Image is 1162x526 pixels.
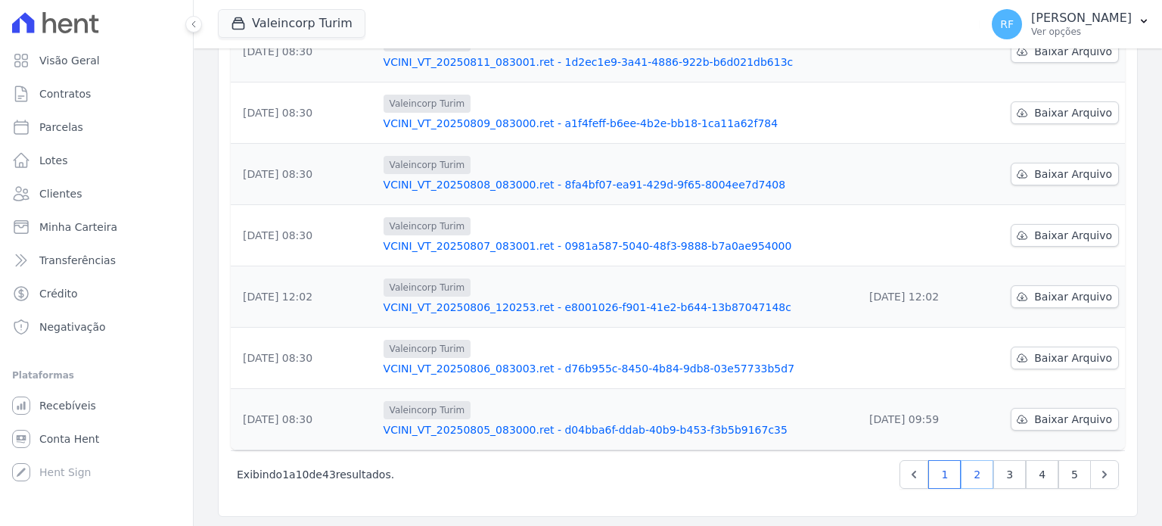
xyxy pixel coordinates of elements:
td: [DATE] 08:30 [231,82,377,144]
a: Baixar Arquivo [1011,101,1119,124]
td: [DATE] 08:30 [231,205,377,266]
span: Transferências [39,253,116,268]
a: Baixar Arquivo [1011,40,1119,63]
span: Conta Hent [39,431,99,447]
a: VCINI_VT_20250807_083001.ret - 0981a587-5040-48f3-9888-b7a0ae954000 [384,238,851,254]
td: [DATE] 12:02 [857,266,989,328]
span: Baixar Arquivo [1034,289,1112,304]
a: Lotes [6,145,187,176]
a: Next [1090,460,1119,489]
span: Valeincorp Turim [384,401,471,419]
span: Valeincorp Turim [384,156,471,174]
div: Plataformas [12,366,181,384]
a: Negativação [6,312,187,342]
span: Parcelas [39,120,83,135]
span: Valeincorp Turim [384,95,471,113]
a: 5 [1058,460,1091,489]
span: 10 [296,468,309,481]
a: 2 [961,460,993,489]
a: Parcelas [6,112,187,142]
span: Valeincorp Turim [384,217,471,235]
span: Baixar Arquivo [1034,167,1112,182]
a: VCINI_VT_20250805_083000.ret - d04bba6f-ddab-40b9-b453-f3b5b9167c35 [384,422,851,437]
td: [DATE] 09:59 [857,389,989,450]
p: Exibindo a de resultados. [237,467,394,482]
a: VCINI_VT_20250808_083000.ret - 8fa4bf07-ea91-429d-9f65-8004ee7d7408 [384,177,851,192]
span: Lotes [39,153,68,168]
span: Contratos [39,86,91,101]
td: [DATE] 08:30 [231,21,377,82]
a: Previous [899,460,928,489]
a: Transferências [6,245,187,275]
td: [DATE] 12:02 [231,266,377,328]
a: Minha Carteira [6,212,187,242]
a: Baixar Arquivo [1011,347,1119,369]
span: Clientes [39,186,82,201]
a: Baixar Arquivo [1011,408,1119,431]
p: [PERSON_NAME] [1031,11,1132,26]
a: 3 [993,460,1026,489]
td: [DATE] 08:30 [231,328,377,389]
span: Baixar Arquivo [1034,350,1112,366]
a: VCINI_VT_20250809_083000.ret - a1f4feff-b6ee-4b2e-bb18-1ca11a62f784 [384,116,851,131]
span: 1 [282,468,289,481]
span: Baixar Arquivo [1034,412,1112,427]
td: [DATE] 08:30 [231,144,377,205]
a: Clientes [6,179,187,209]
a: VCINI_VT_20250806_083003.ret - d76b955c-8450-4b84-9db8-03e57733b5d7 [384,361,851,376]
span: Valeincorp Turim [384,279,471,297]
span: Baixar Arquivo [1034,228,1112,243]
a: Contratos [6,79,187,109]
span: Recebíveis [39,398,96,413]
button: RF [PERSON_NAME] Ver opções [980,3,1162,45]
p: Ver opções [1031,26,1132,38]
span: Baixar Arquivo [1034,105,1112,120]
a: Conta Hent [6,424,187,454]
a: Recebíveis [6,391,187,421]
span: Negativação [39,319,106,335]
span: Baixar Arquivo [1034,44,1112,59]
span: 43 [322,468,336,481]
span: Valeincorp Turim [384,340,471,358]
span: Minha Carteira [39,219,117,235]
a: 4 [1026,460,1058,489]
span: RF [1000,19,1014,30]
span: Visão Geral [39,53,100,68]
a: VCINI_VT_20250806_120253.ret - e8001026-f901-41e2-b644-13b87047148c [384,300,851,315]
a: Baixar Arquivo [1011,224,1119,247]
button: Valeincorp Turim [218,9,365,38]
td: [DATE] 08:30 [231,389,377,450]
span: Crédito [39,286,78,301]
a: 1 [928,460,961,489]
a: Baixar Arquivo [1011,163,1119,185]
a: Crédito [6,279,187,309]
a: Visão Geral [6,45,187,76]
a: VCINI_VT_20250811_083001.ret - 1d2ec1e9-3a41-4886-922b-b6d021db613c [384,54,851,70]
a: Baixar Arquivo [1011,285,1119,308]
